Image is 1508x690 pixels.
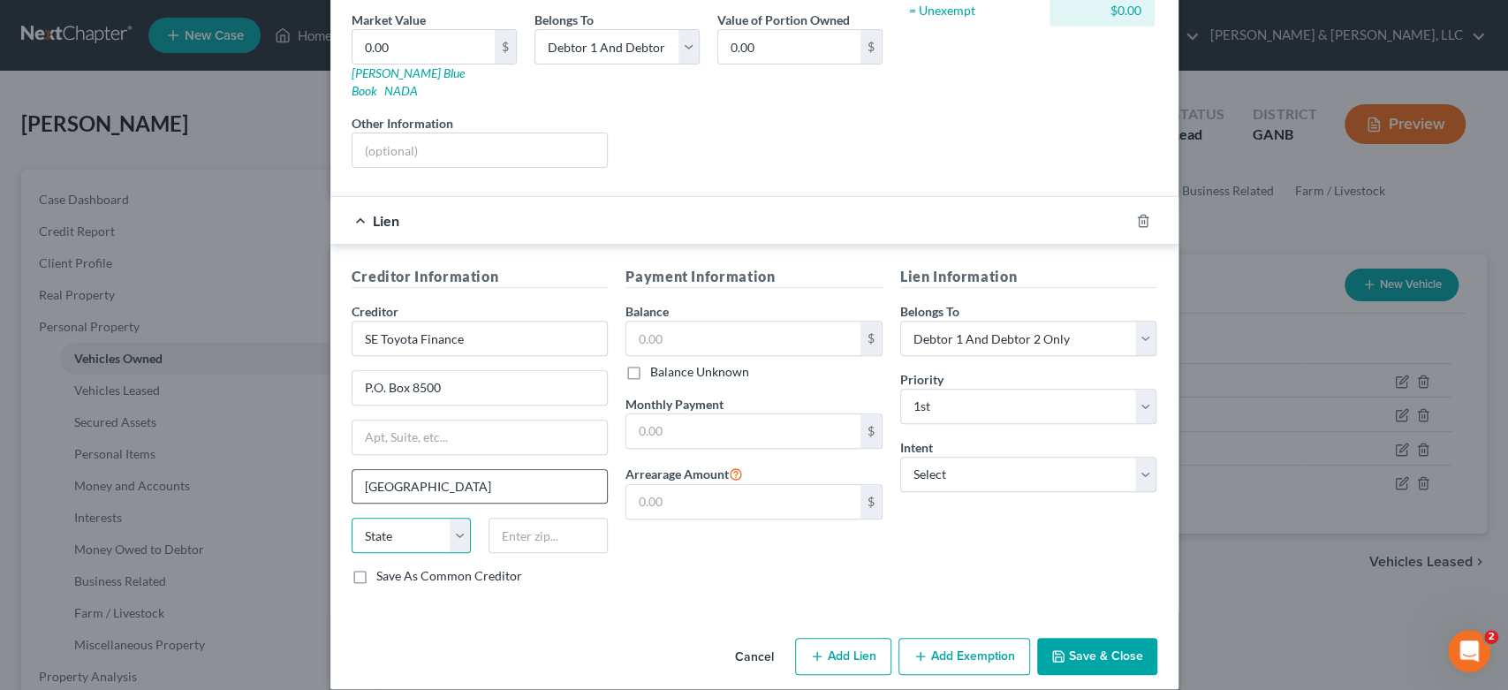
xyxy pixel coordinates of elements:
label: Arrearage Amount [625,463,743,484]
div: $ [495,30,516,64]
input: Enter city... [352,470,608,504]
input: 0.00 [626,414,860,448]
div: $ [860,322,882,355]
input: Enter address... [352,371,608,405]
button: Add Exemption [898,638,1030,675]
h5: Creditor Information [352,266,609,288]
input: 0.00 [626,485,860,519]
input: Search creditor by name... [352,321,609,356]
h5: Payment Information [625,266,883,288]
div: $ [860,485,882,519]
label: Balance [625,302,669,321]
span: Creditor [352,304,398,319]
div: $ [860,30,882,64]
input: 0.00 [352,30,495,64]
span: Belongs To [534,12,594,27]
span: Belongs To [900,304,959,319]
button: Cancel [721,640,788,675]
span: Lien [373,212,399,229]
span: 2 [1484,630,1498,644]
input: (optional) [352,133,608,167]
label: Intent [900,438,933,457]
label: Save As Common Creditor [376,567,522,585]
button: Add Lien [795,638,891,675]
h5: Lien Information [900,266,1157,288]
div: = Unexempt [909,2,1042,19]
label: Market Value [352,11,426,29]
button: Save & Close [1037,638,1157,675]
label: Monthly Payment [625,395,724,413]
div: $ [860,414,882,448]
label: Other Information [352,114,453,133]
label: Value of Portion Owned [717,11,850,29]
label: Balance Unknown [650,363,749,381]
input: Enter zip... [489,518,608,553]
a: NADA [384,83,418,98]
a: [PERSON_NAME] Blue Book [352,65,465,98]
input: 0.00 [718,30,860,64]
input: Apt, Suite, etc... [352,421,608,454]
input: 0.00 [626,322,860,355]
span: Priority [900,372,943,387]
iframe: Intercom live chat [1448,630,1490,672]
div: $0.00 [1064,2,1140,19]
